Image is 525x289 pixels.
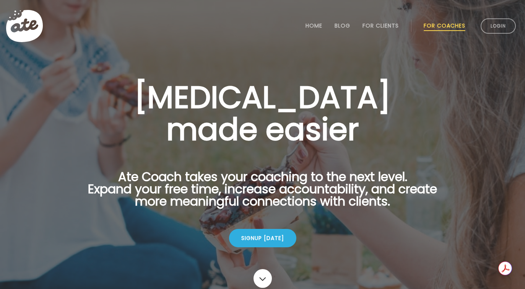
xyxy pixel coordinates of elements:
[335,23,350,29] a: Blog
[76,171,449,217] p: Ate Coach takes your coaching to the next level. Expand your free time, increase accountability, ...
[481,18,516,34] a: Login
[76,81,449,145] h1: [MEDICAL_DATA] made easier
[306,23,322,29] a: Home
[424,23,465,29] a: For Coaches
[229,229,296,247] div: Signup [DATE]
[362,23,399,29] a: For Clients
